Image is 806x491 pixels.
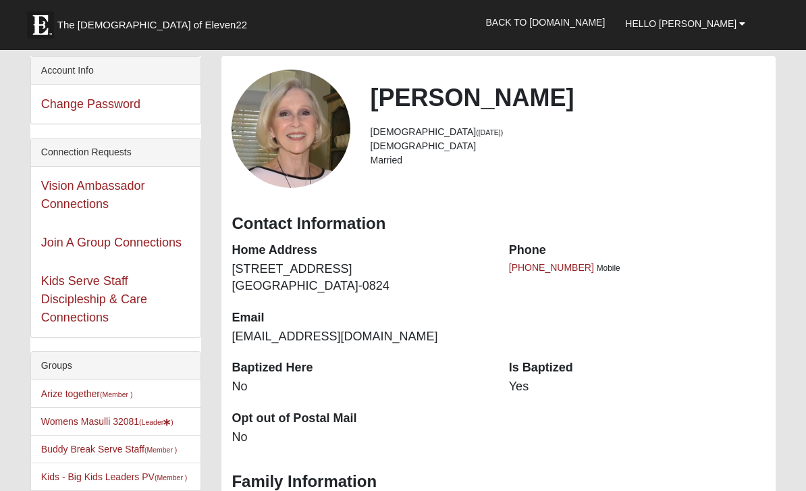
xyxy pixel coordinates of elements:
[139,418,173,426] small: (Leader )
[41,274,147,324] a: Kids Serve Staff Discipleship & Care Connections
[57,18,247,32] span: The [DEMOGRAPHIC_DATA] of Eleven22
[371,153,766,167] li: Married
[232,429,488,446] dd: No
[41,444,177,455] a: Buddy Break Serve Staff(Member )
[155,473,187,482] small: (Member )
[41,388,133,399] a: Arize together(Member )
[476,128,503,136] small: ([DATE])
[509,262,594,273] a: [PHONE_NUMBER]
[41,236,182,249] a: Join A Group Connections
[615,7,755,41] a: Hello [PERSON_NAME]
[232,328,488,346] dd: [EMAIL_ADDRESS][DOMAIN_NAME]
[232,378,488,396] dd: No
[232,261,488,295] dd: [STREET_ADDRESS] [GEOGRAPHIC_DATA]-0824
[31,352,201,380] div: Groups
[31,57,201,85] div: Account Info
[232,410,488,428] dt: Opt out of Postal Mail
[41,471,188,482] a: Kids - Big Kids Leaders PV(Member )
[20,5,290,38] a: The [DEMOGRAPHIC_DATA] of Eleven22
[232,70,350,188] a: View Fullsize Photo
[625,18,736,29] span: Hello [PERSON_NAME]
[232,242,488,259] dt: Home Address
[232,359,488,377] dt: Baptized Here
[371,139,766,153] li: [DEMOGRAPHIC_DATA]
[31,138,201,167] div: Connection Requests
[371,125,766,139] li: [DEMOGRAPHIC_DATA]
[100,390,132,398] small: (Member )
[41,416,173,427] a: Womens Masulli 32081(Leader)
[27,11,54,38] img: Eleven22 logo
[509,359,765,377] dt: Is Baptized
[509,378,765,396] dd: Yes
[475,5,615,39] a: Back to [DOMAIN_NAME]
[232,309,488,327] dt: Email
[597,263,620,273] span: Mobile
[41,97,140,111] a: Change Password
[41,179,145,211] a: Vision Ambassador Connections
[232,214,765,234] h3: Contact Information
[509,242,765,259] dt: Phone
[144,446,177,454] small: (Member )
[371,83,766,112] h2: [PERSON_NAME]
